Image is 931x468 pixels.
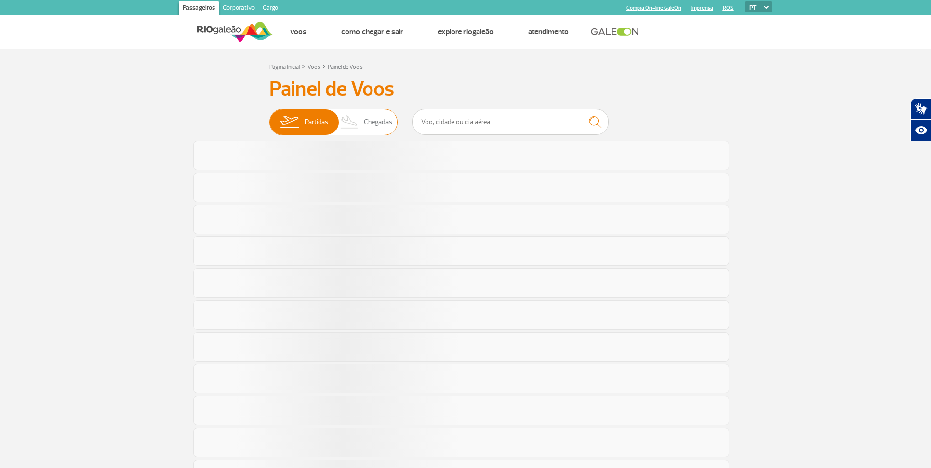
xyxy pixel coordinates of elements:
a: Corporativo [219,1,259,17]
button: Abrir tradutor de língua de sinais. [910,98,931,120]
div: Plugin de acessibilidade da Hand Talk. [910,98,931,141]
a: Painel de Voos [328,63,363,71]
input: Voo, cidade ou cia aérea [412,109,609,135]
a: Cargo [259,1,282,17]
a: > [322,60,326,72]
a: Voos [290,27,307,37]
img: slider-desembarque [335,109,364,135]
a: Voos [307,63,320,71]
a: Atendimento [528,27,569,37]
a: RQS [723,5,734,11]
button: Abrir recursos assistivos. [910,120,931,141]
a: Compra On-line GaleOn [626,5,681,11]
a: Passageiros [179,1,219,17]
span: Chegadas [364,109,392,135]
a: Página Inicial [269,63,300,71]
a: Explore RIOgaleão [438,27,494,37]
span: Partidas [305,109,328,135]
a: Imprensa [691,5,713,11]
a: > [302,60,305,72]
img: slider-embarque [274,109,305,135]
h3: Painel de Voos [269,77,662,102]
a: Como chegar e sair [341,27,403,37]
